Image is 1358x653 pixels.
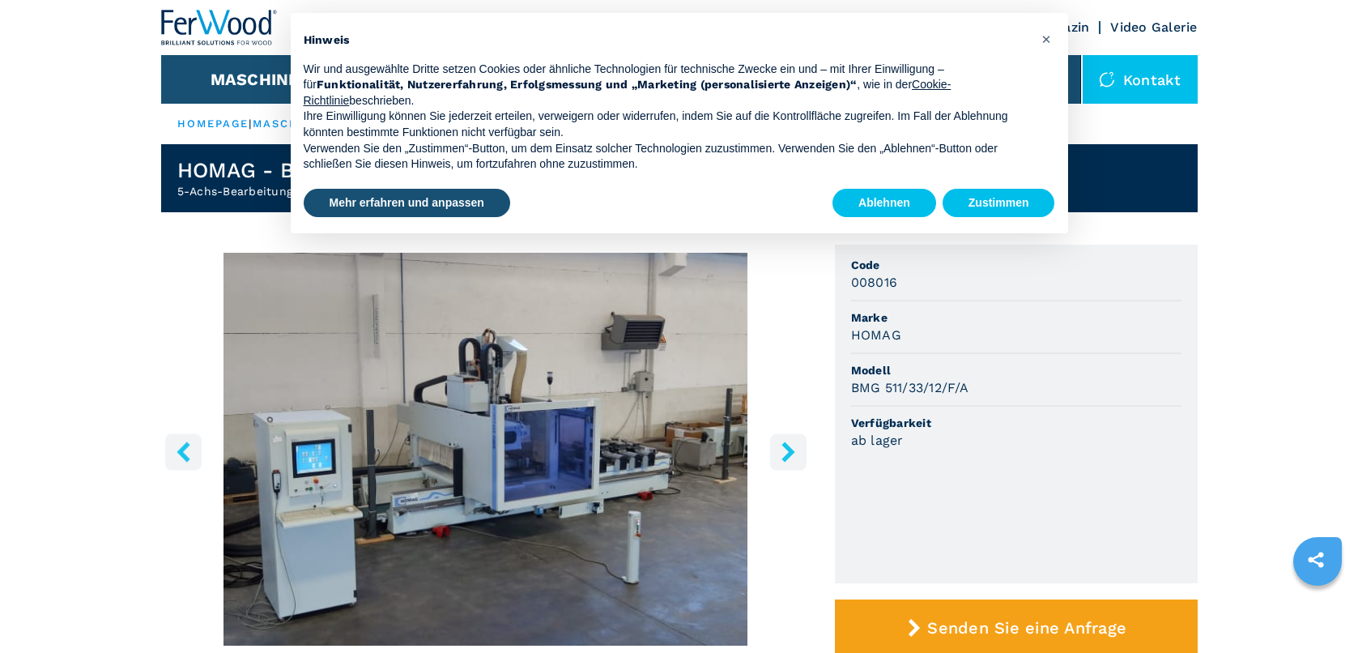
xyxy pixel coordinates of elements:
[304,32,1029,49] h2: Hinweis
[177,183,472,199] h2: 5-Achs-Bearbeitungszentrum
[177,157,472,183] h1: HOMAG - BMG 511/33/12/F/A
[832,189,936,218] button: Ablehnen
[317,78,858,91] strong: Funktionalität, Nutzererfahrung, Erfolgsmessung und „Marketing (personalisierte Anzeigen)“
[165,433,202,470] button: left-button
[161,10,278,45] img: Ferwood
[1041,29,1051,49] span: ×
[851,415,1181,431] span: Verfügbarkeit
[927,618,1126,638] span: Senden Sie eine Anfrage
[1296,540,1336,580] a: sharethis
[161,253,811,646] div: Go to Slide 1
[851,378,968,397] h3: BMG 511/33/12/F/A
[851,431,904,450] h3: ab lager
[851,326,901,344] h3: HOMAG
[161,253,811,646] img: 5-Achs-Bearbeitungszentrum HOMAG BMG 511/33/12/F/A
[851,362,1181,378] span: Modell
[211,70,312,89] button: Maschinen
[249,117,252,130] span: |
[177,117,249,130] a: HOMEPAGE
[253,117,332,130] a: maschinen
[304,141,1029,173] p: Verwenden Sie den „Zustimmen“-Button, um dem Einsatz solcher Technologien zuzustimmen. Verwenden ...
[1110,19,1197,35] a: Video Galerie
[1034,26,1060,52] button: Schließen Sie diesen Hinweis
[851,273,898,292] h3: 008016
[943,189,1055,218] button: Zustimmen
[851,257,1181,273] span: Code
[304,62,1029,109] p: Wir und ausgewählte Dritte setzen Cookies oder ähnliche Technologien für technische Zwecke ein un...
[1083,55,1198,104] div: Kontakt
[304,189,510,218] button: Mehr erfahren und anpassen
[1099,71,1115,87] img: Kontakt
[304,78,951,107] a: Cookie-Richtlinie
[851,309,1181,326] span: Marke
[304,109,1029,140] p: Ihre Einwilligung können Sie jederzeit erteilen, verweigern oder widerrufen, indem Sie auf die Ko...
[770,433,807,470] button: right-button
